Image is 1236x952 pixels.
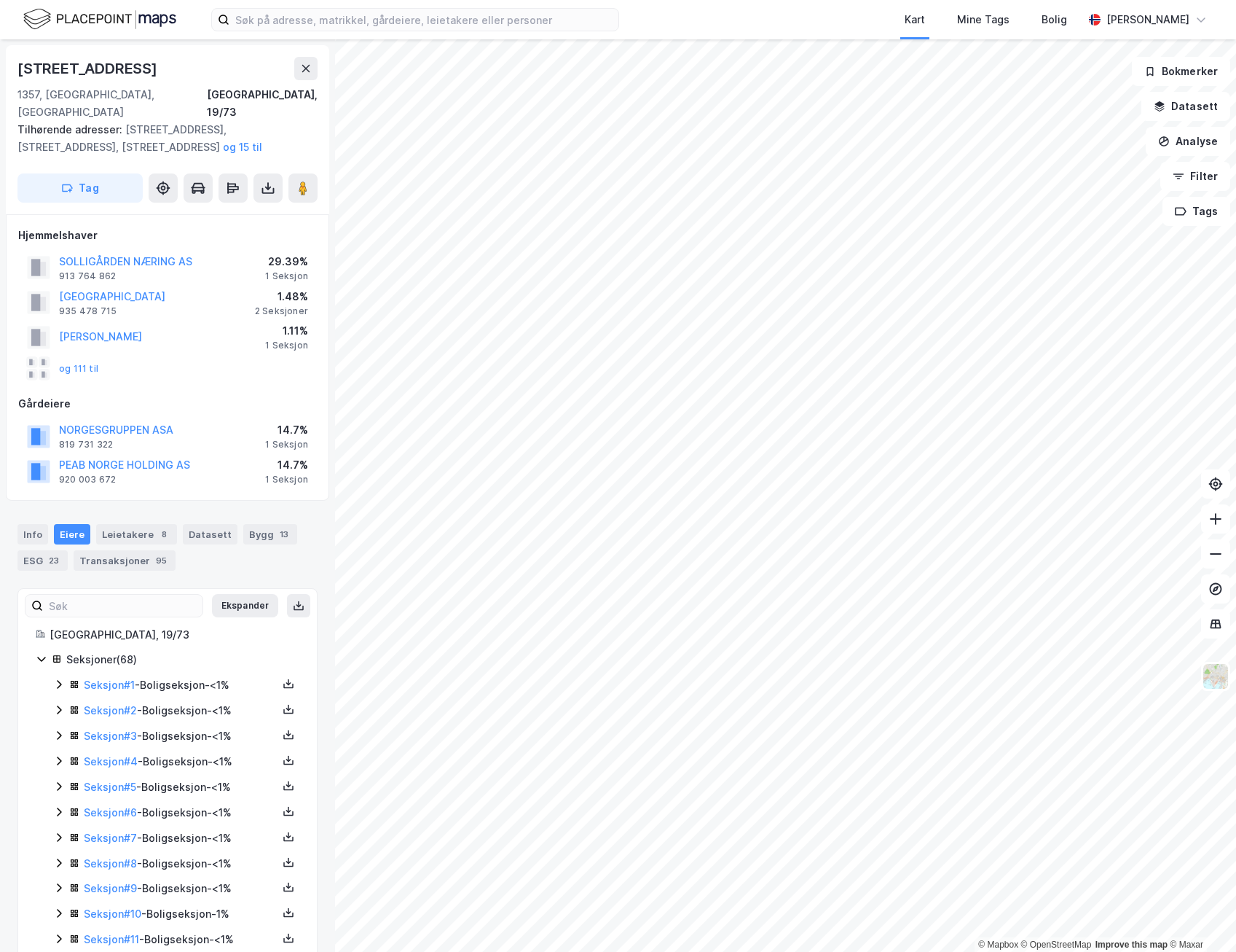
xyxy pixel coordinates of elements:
a: OpenStreetMap [1021,940,1092,950]
div: Hjemmelshaver [18,227,317,244]
div: Transaksjoner [74,550,176,571]
a: Seksjon#3 [84,730,137,742]
a: Improve this map [1095,940,1168,950]
div: Kontrollprogram for chat [1163,882,1236,952]
div: - Boligseksjon - <1% [84,676,277,694]
div: [STREET_ADDRESS] [17,57,160,80]
div: [GEOGRAPHIC_DATA], 19/73 [50,626,299,644]
div: - Boligseksjon - 1% [84,905,277,923]
div: [PERSON_NAME] [1106,11,1189,28]
div: 920 003 672 [59,474,116,485]
div: 935 478 715 [59,305,117,317]
a: Seksjon#5 [84,781,136,793]
div: 95 [153,553,170,568]
div: 1357, [GEOGRAPHIC_DATA], [GEOGRAPHIC_DATA] [17,86,207,121]
div: Bolig [1042,11,1067,28]
iframe: Chat Widget [1163,882,1236,952]
div: Gårdeiere [18,395,317,413]
div: - Boligseksjon - <1% [84,931,277,948]
button: Tags [1162,197,1230,226]
div: 1.11% [265,322,308,340]
div: 8 [157,527,171,542]
div: ESG [17,550,68,571]
button: Tag [17,173,143,203]
div: Leietakere [96,524,177,545]
div: - Boligseksjon - <1% [84,880,277,897]
input: Søk på adresse, matrikkel, gårdeiere, leietakere eller personer [229,9,618,31]
a: Seksjon#8 [84,857,137,870]
button: Bokmerker [1132,57,1230,86]
div: 819 731 322 [59,439,113,450]
a: Seksjon#10 [84,908,141,920]
div: 29.39% [265,253,308,270]
div: - Boligseksjon - <1% [84,779,277,796]
a: Seksjon#1 [84,679,135,691]
div: 13 [277,527,291,542]
input: Søk [43,595,202,617]
div: 1 Seksjon [265,439,308,450]
div: - Boligseksjon - <1% [84,702,277,719]
span: Tilhørende adresser: [17,123,125,136]
a: Seksjon#11 [84,933,139,945]
div: 14.7% [265,456,308,474]
a: Seksjon#6 [84,806,137,819]
div: - Boligseksjon - <1% [84,727,277,745]
img: Z [1202,663,1229,690]
div: Info [17,524,48,545]
div: [STREET_ADDRESS], [STREET_ADDRESS], [STREET_ADDRESS] [17,121,306,156]
button: Datasett [1141,92,1230,121]
div: 14.7% [265,421,308,439]
button: Filter [1160,162,1230,191]
div: 913 764 862 [59,270,116,282]
div: 1.48% [255,288,308,305]
div: 1 Seksjon [265,270,308,282]
button: Ekspander [212,594,278,617]
div: - Boligseksjon - <1% [84,855,277,873]
div: Seksjoner ( 68 ) [66,651,299,668]
div: Bygg [243,524,297,545]
div: - Boligseksjon - <1% [84,804,277,822]
div: Datasett [183,524,237,545]
div: Kart [905,11,925,28]
div: [GEOGRAPHIC_DATA], 19/73 [207,86,318,121]
a: Seksjon#2 [84,704,137,717]
img: logo.f888ab2527a4732fd821a326f86c7f29.svg [23,7,176,32]
a: Seksjon#9 [84,882,137,894]
a: Seksjon#7 [84,832,137,844]
div: Eiere [54,524,90,545]
div: 1 Seksjon [265,340,308,351]
button: Analyse [1146,127,1230,156]
div: - Boligseksjon - <1% [84,753,277,770]
a: Mapbox [978,940,1018,950]
div: 2 Seksjoner [255,305,308,317]
div: Mine Tags [957,11,1009,28]
a: Seksjon#4 [84,755,138,768]
div: 23 [46,553,62,568]
div: 1 Seksjon [265,474,308,485]
div: - Boligseksjon - <1% [84,830,277,847]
